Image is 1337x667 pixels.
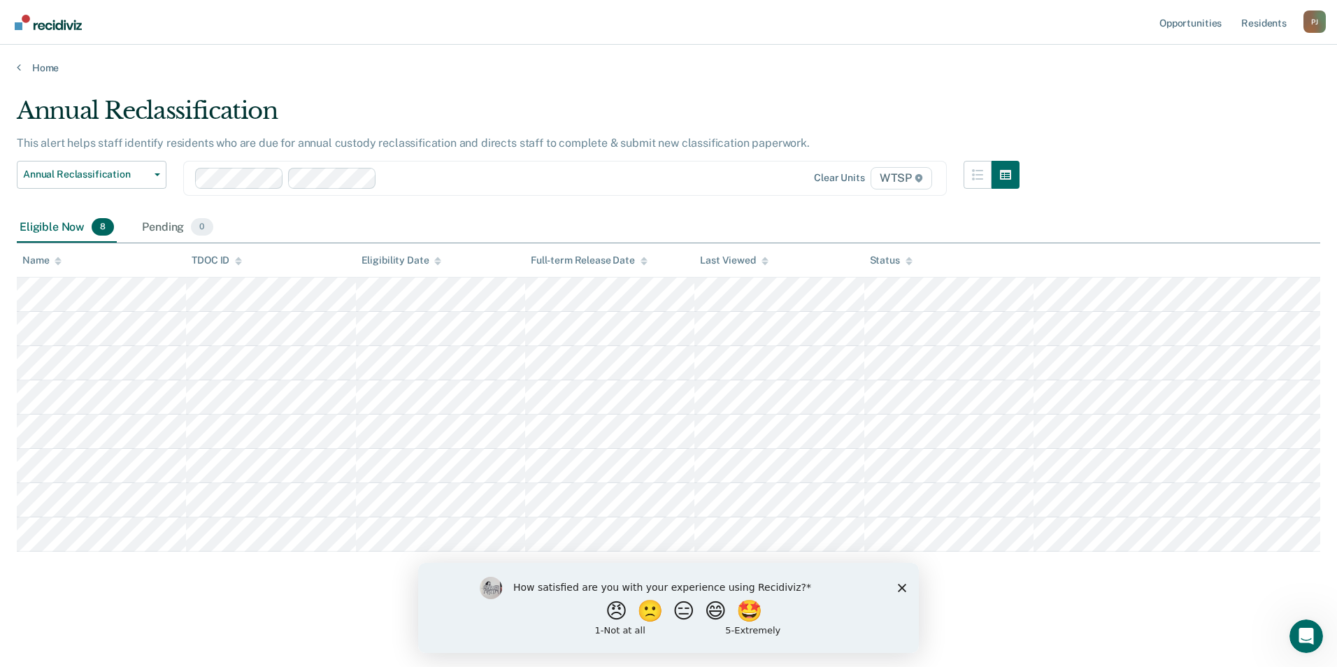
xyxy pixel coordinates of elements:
[92,218,114,236] span: 8
[17,62,1320,74] a: Home
[418,563,919,653] iframe: Survey by Kim from Recidiviz
[1303,10,1326,33] div: P J
[814,172,865,184] div: Clear units
[192,254,242,266] div: TDOC ID
[17,161,166,189] button: Annual Reclassification
[700,254,768,266] div: Last Viewed
[1289,619,1323,653] iframe: Intercom live chat
[362,254,442,266] div: Eligibility Date
[17,136,810,150] p: This alert helps staff identify residents who are due for annual custody reclassification and dir...
[870,254,913,266] div: Status
[531,254,648,266] div: Full-term Release Date
[15,15,82,30] img: Recidiviz
[23,168,149,180] span: Annual Reclassification
[17,96,1020,136] div: Annual Reclassification
[871,167,932,189] span: WTSP
[139,213,215,243] div: Pending0
[1303,10,1326,33] button: Profile dropdown button
[191,218,213,236] span: 0
[22,254,62,266] div: Name
[17,213,117,243] div: Eligible Now8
